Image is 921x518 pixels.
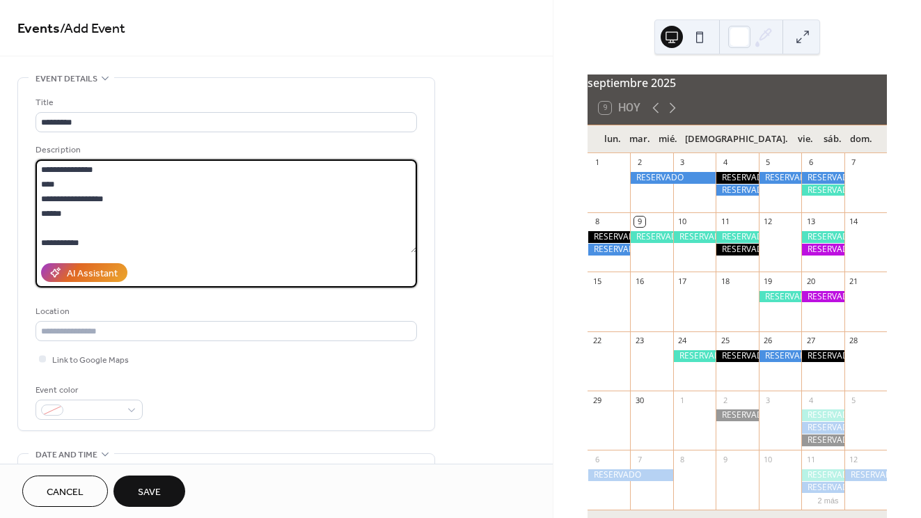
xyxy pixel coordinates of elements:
[720,454,730,464] div: 9
[849,454,859,464] div: 12
[716,185,758,196] div: RESERVADO
[763,217,773,227] div: 12
[592,395,602,405] div: 29
[677,336,688,346] div: 24
[716,231,758,243] div: RESERVADO
[801,409,844,421] div: RESERVADO
[36,304,414,319] div: Location
[716,350,758,362] div: RESERVADO
[634,454,645,464] div: 7
[759,350,801,362] div: RESERVADO
[801,350,844,362] div: RESERVADO
[592,276,602,286] div: 15
[113,476,185,507] button: Save
[763,454,773,464] div: 10
[592,217,602,227] div: 8
[720,395,730,405] div: 2
[847,125,876,153] div: dom.
[805,157,816,168] div: 6
[677,276,688,286] div: 17
[634,217,645,227] div: 9
[849,395,859,405] div: 5
[47,485,84,500] span: Cancel
[763,157,773,168] div: 5
[677,454,688,464] div: 8
[634,395,645,405] div: 30
[805,276,816,286] div: 20
[801,482,844,494] div: RESERVADO
[592,157,602,168] div: 1
[17,15,60,42] a: Events
[801,172,844,184] div: RESERVADO
[759,291,801,303] div: RESERVADO
[592,336,602,346] div: 22
[36,448,97,462] span: Date and time
[588,244,630,256] div: RESERVADO
[805,395,816,405] div: 4
[634,157,645,168] div: 2
[592,454,602,464] div: 6
[805,336,816,346] div: 27
[720,217,730,227] div: 11
[36,143,414,157] div: Description
[588,74,887,91] div: septiembre 2025
[52,353,129,368] span: Link to Google Maps
[673,231,716,243] div: RESERVADO
[60,15,125,42] span: / Add Event
[844,469,887,481] div: RESERVADO
[805,217,816,227] div: 13
[805,454,816,464] div: 11
[801,244,844,256] div: RESERVADO
[634,276,645,286] div: 16
[634,336,645,346] div: 23
[716,409,758,421] div: RESERVADO
[801,422,844,434] div: RESERVADO
[812,494,844,505] button: 2 más
[588,469,673,481] div: RESERVADO
[763,336,773,346] div: 26
[22,476,108,507] button: Cancel
[763,395,773,405] div: 3
[654,125,682,153] div: mié.
[599,125,627,153] div: lun.
[763,276,773,286] div: 19
[720,276,730,286] div: 18
[801,231,844,243] div: RESERVADO
[849,276,859,286] div: 21
[849,157,859,168] div: 7
[630,231,672,243] div: RESERVADO
[716,172,758,184] div: RESERVADO
[849,217,859,227] div: 14
[138,485,161,500] span: Save
[792,125,819,153] div: vie.
[801,469,844,481] div: RESERVADO
[677,395,688,405] div: 1
[801,291,844,303] div: RESERVADO
[801,434,844,446] div: RESERVADO
[36,383,140,398] div: Event color
[682,125,792,153] div: [DEMOGRAPHIC_DATA].
[720,157,730,168] div: 4
[677,217,688,227] div: 10
[36,95,414,110] div: Title
[759,172,801,184] div: RESERVADO
[41,263,127,282] button: AI Assistant
[36,72,97,86] span: Event details
[67,267,118,281] div: AI Assistant
[819,125,847,153] div: sáb.
[630,172,716,184] div: RESERVADO
[849,336,859,346] div: 28
[716,244,758,256] div: RESERVADO
[720,336,730,346] div: 25
[626,125,654,153] div: mar.
[677,157,688,168] div: 3
[588,231,630,243] div: RESERVADO
[673,350,716,362] div: RESERVADO
[801,185,844,196] div: RESERVADO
